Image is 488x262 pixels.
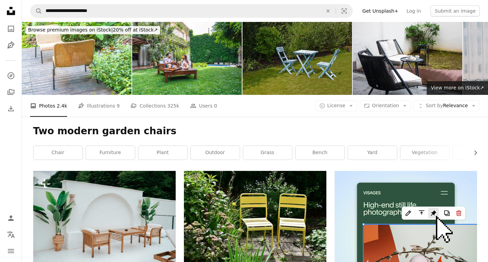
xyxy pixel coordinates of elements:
[4,38,18,52] a: Illustrations
[296,146,345,160] a: bench
[86,146,135,160] a: furniture
[414,100,480,111] button: Sort byRelevance
[117,102,120,110] span: 9
[427,81,488,95] a: View more on iStock↗
[167,102,179,110] span: 325k
[4,22,18,36] a: Photos
[400,146,449,160] a: vegetation
[22,22,132,95] img: outdoor cream color woven chair decoration put on the wooden deck terrace in garden.
[336,4,352,17] button: Visual search
[4,211,18,225] a: Log in / Sign up
[426,103,443,108] span: Sort by
[214,102,217,110] span: 0
[321,4,336,17] button: Clear
[402,5,425,16] a: Log in
[358,5,402,16] a: Get Unsplash+
[327,103,346,108] span: License
[190,95,217,117] a: Users 0
[243,146,292,160] a: grass
[130,95,179,117] a: Collections 325k
[132,22,242,95] img: Weekend Breakfast and Conversation in Backyard
[348,146,397,160] a: yard
[33,125,477,137] h1: Two modern garden chairs
[426,102,468,109] span: Relevance
[4,69,18,83] a: Explore
[4,228,18,241] button: Language
[138,146,187,160] a: plant
[242,22,352,95] img: Blue outdoor garden furniture group on lawn
[469,146,477,160] button: scroll list to the right
[28,27,113,33] span: Browse premium images on iStock |
[34,146,83,160] a: chair
[372,103,399,108] span: Orientation
[360,100,411,111] button: Orientation
[30,4,42,17] button: Search Unsplash
[33,215,176,221] a: a patio with a table and chairs and a potted plant
[184,215,326,221] a: Two yellow chairs sit among the garden plants.
[353,22,462,95] img: Two chairs placed in the yard
[26,26,160,34] div: 20% off at iStock ↗
[30,4,353,18] form: Find visuals sitewide
[78,95,120,117] a: Illustrations 9
[4,244,18,258] button: Menu
[431,85,484,90] span: View more on iStock ↗
[315,100,358,111] button: License
[22,22,164,38] a: Browse premium images on iStock|20% off at iStock↗
[4,102,18,115] a: Download History
[430,5,480,16] button: Submit an image
[191,146,240,160] a: outdoor
[4,4,18,19] a: Home — Unsplash
[4,85,18,99] a: Collections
